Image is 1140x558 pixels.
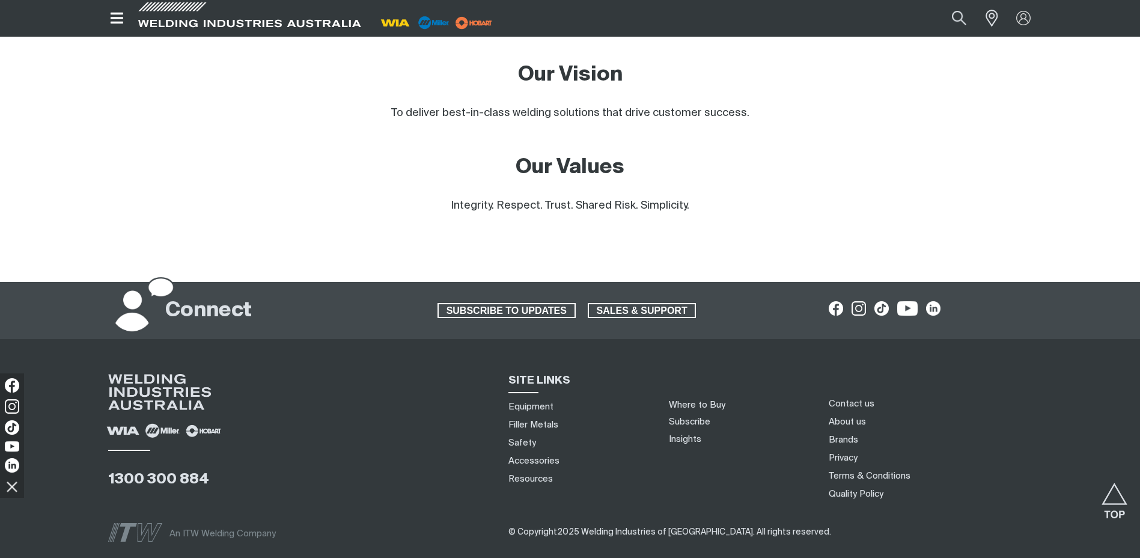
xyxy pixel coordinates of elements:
[437,303,576,319] a: SUBSCRIBE TO UPDATES
[829,434,858,446] a: Brands
[508,528,831,536] span: © Copyright 2025 Welding Industries of [GEOGRAPHIC_DATA] . All rights reserved.
[508,400,553,413] a: Equipment
[504,398,654,488] nav: Sitemap
[669,435,701,444] a: Insights
[2,476,22,497] img: hide socials
[225,62,915,88] h2: Our Vision
[169,529,276,538] span: An ITW Welding Company
[829,415,866,428] a: About us
[452,18,496,27] a: miller
[589,303,695,319] span: SALES & SUPPORT
[5,378,19,393] img: Facebook
[5,441,19,452] img: YouTube
[669,417,710,426] a: Subscribe
[508,455,559,467] a: Accessories
[391,108,749,118] span: To deliver best-in-class welding solutions that drive customer success.
[588,303,696,319] a: SALES & SUPPORT
[508,527,831,536] span: ​​​​​​​​​​​​​​​​​​ ​​​​​​
[508,437,536,449] a: Safety
[439,303,575,319] span: SUBSCRIBE TO UPDATES
[829,452,858,464] a: Privacy
[508,419,558,431] a: Filler Metals
[508,473,553,485] a: Resources
[451,200,689,211] span: Integrity. Respect. Trust. Shared Risk. Simplicity.
[5,420,19,435] img: TikTok
[1101,483,1128,510] button: Scroll to top
[829,488,883,500] a: Quality Policy
[923,5,979,32] input: Product name or item number...
[829,470,910,482] a: Terms & Conditions
[5,458,19,473] img: LinkedIn
[452,14,496,32] img: miller
[5,399,19,414] img: Instagram
[669,400,725,409] a: Where to Buy
[939,5,980,32] button: Search products
[225,155,915,181] h2: Our Values
[165,298,252,324] h2: Connect
[508,375,570,386] span: SITE LINKS
[825,395,1055,503] nav: Footer
[108,472,209,486] a: 1300 300 884
[829,397,874,410] a: Contact us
